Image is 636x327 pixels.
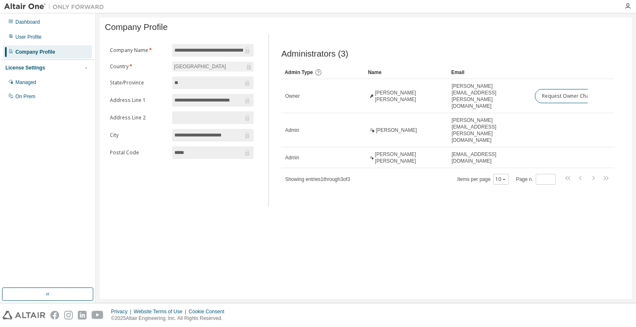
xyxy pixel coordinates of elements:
img: youtube.svg [92,311,104,320]
label: Postal Code [110,149,167,156]
span: Company Profile [105,22,168,32]
div: On Prem [15,93,35,100]
span: [PERSON_NAME] [PERSON_NAME] [375,89,444,103]
button: 10 [495,176,507,183]
p: © 2025 Altair Engineering, Inc. All Rights Reserved. [111,315,229,322]
div: Email [451,66,528,79]
div: Company Profile [15,49,55,55]
span: Admin [285,154,299,161]
div: Website Terms of Use [134,308,189,315]
label: Address Line 2 [110,114,167,121]
label: Country [110,63,167,70]
img: altair_logo.svg [2,311,45,320]
label: Address Line 1 [110,97,167,104]
div: [GEOGRAPHIC_DATA] [173,62,227,71]
label: State/Province [110,79,167,86]
div: Name [368,66,445,79]
div: Dashboard [15,19,40,25]
div: Privacy [111,308,134,315]
span: Administrators (3) [281,49,348,59]
span: [PERSON_NAME] [376,127,417,134]
img: Altair One [4,2,108,11]
img: facebook.svg [50,311,59,320]
span: Owner [285,93,300,99]
span: [PERSON_NAME] [PERSON_NAME] [375,151,444,164]
span: [PERSON_NAME][EMAIL_ADDRESS][PERSON_NAME][DOMAIN_NAME] [452,83,527,109]
div: License Settings [5,64,45,71]
span: Admin Type [285,69,313,75]
label: City [110,132,167,139]
button: Request Owner Change [535,89,605,103]
img: instagram.svg [64,311,73,320]
span: Admin [285,127,299,134]
div: Cookie Consent [189,308,229,315]
span: Showing entries 1 through 3 of 3 [285,176,350,182]
div: User Profile [15,34,42,40]
span: [PERSON_NAME][EMAIL_ADDRESS][PERSON_NAME][DOMAIN_NAME] [452,117,527,144]
div: Managed [15,79,36,86]
span: Page n. [516,174,556,185]
div: [GEOGRAPHIC_DATA] [172,62,253,72]
span: [EMAIL_ADDRESS][DOMAIN_NAME] [452,151,527,164]
span: Items per page [457,174,509,185]
label: Company Name [110,47,167,54]
img: linkedin.svg [78,311,87,320]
